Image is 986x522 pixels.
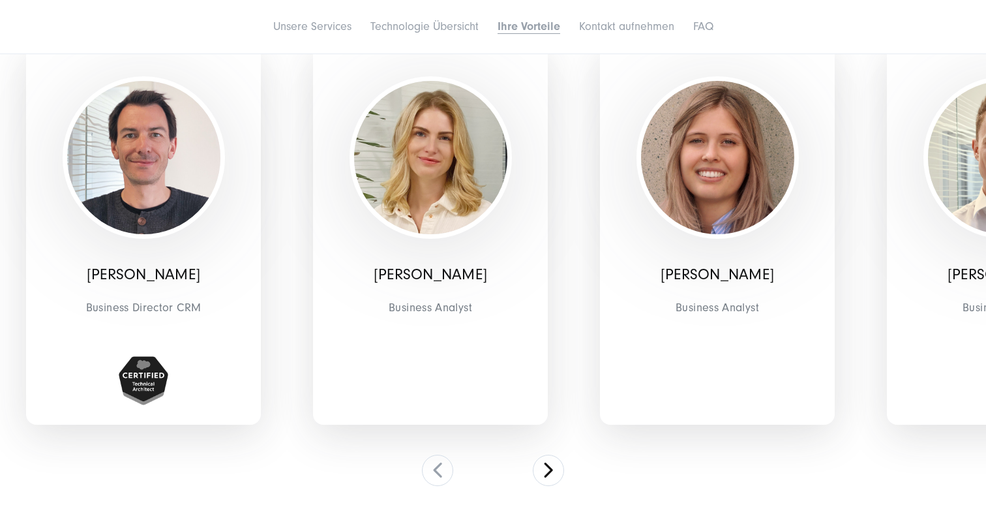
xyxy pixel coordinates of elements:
p: [PERSON_NAME] [610,266,825,284]
img: Christoph-Eschweiler - CRM expert - Salesforce Expert - Knowledge Lead CRM [67,81,220,285]
img: Elena Wehinger - Business Analyst - SUNZINET [641,81,794,234]
p: [PERSON_NAME] [323,266,538,284]
span: Business Analyst [323,298,538,318]
span: Business Director CRM [36,298,251,318]
p: [PERSON_NAME] [36,266,251,284]
img: Salesforce Certified Technical Architect [119,356,169,405]
a: Technologie Übersicht [370,20,479,33]
a: FAQ [693,20,713,33]
img: Maria Diete - Business Analyst - Salesforce Agentur SUNZINET [354,81,507,285]
a: Kontakt aufnehmen [579,20,674,33]
a: Ihre Vorteile [498,20,560,33]
span: Business Analyst [610,298,825,318]
a: Unsere Services [273,20,351,33]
